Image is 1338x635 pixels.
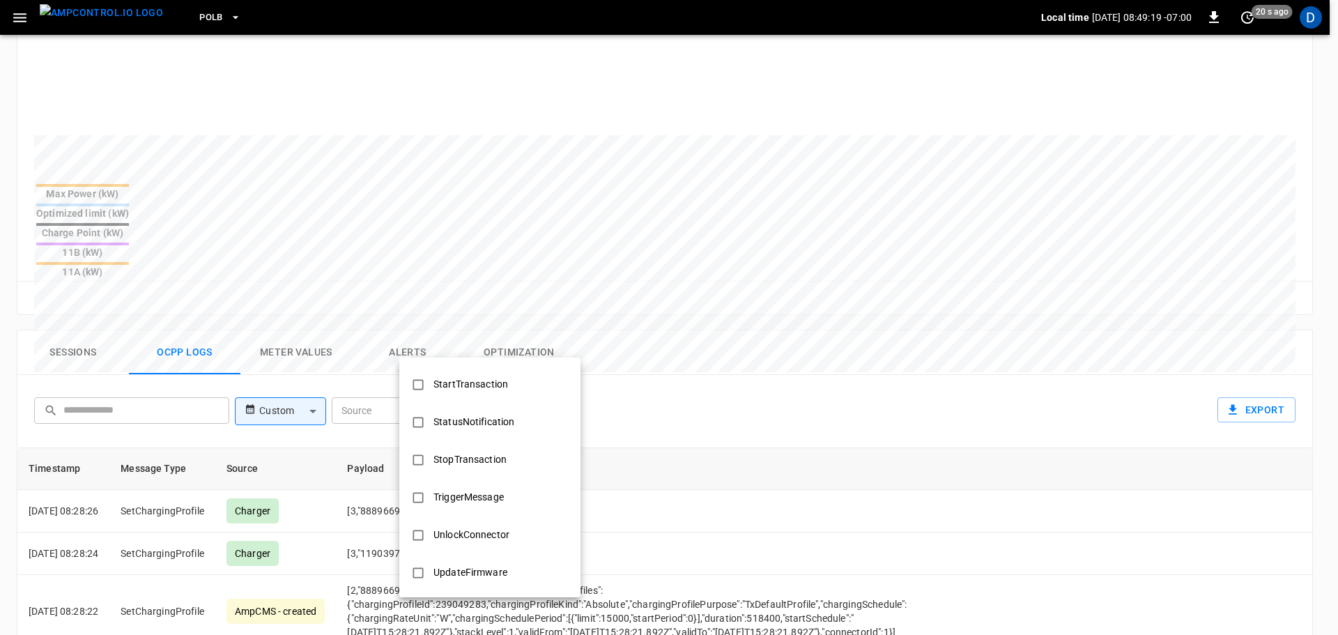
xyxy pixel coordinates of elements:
[425,372,516,397] div: StartTransaction
[425,484,512,510] div: TriggerMessage
[425,522,518,548] div: UnlockConnector
[425,560,516,586] div: UpdateFirmware
[425,409,523,435] div: StatusNotification
[425,447,515,473] div: StopTransaction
